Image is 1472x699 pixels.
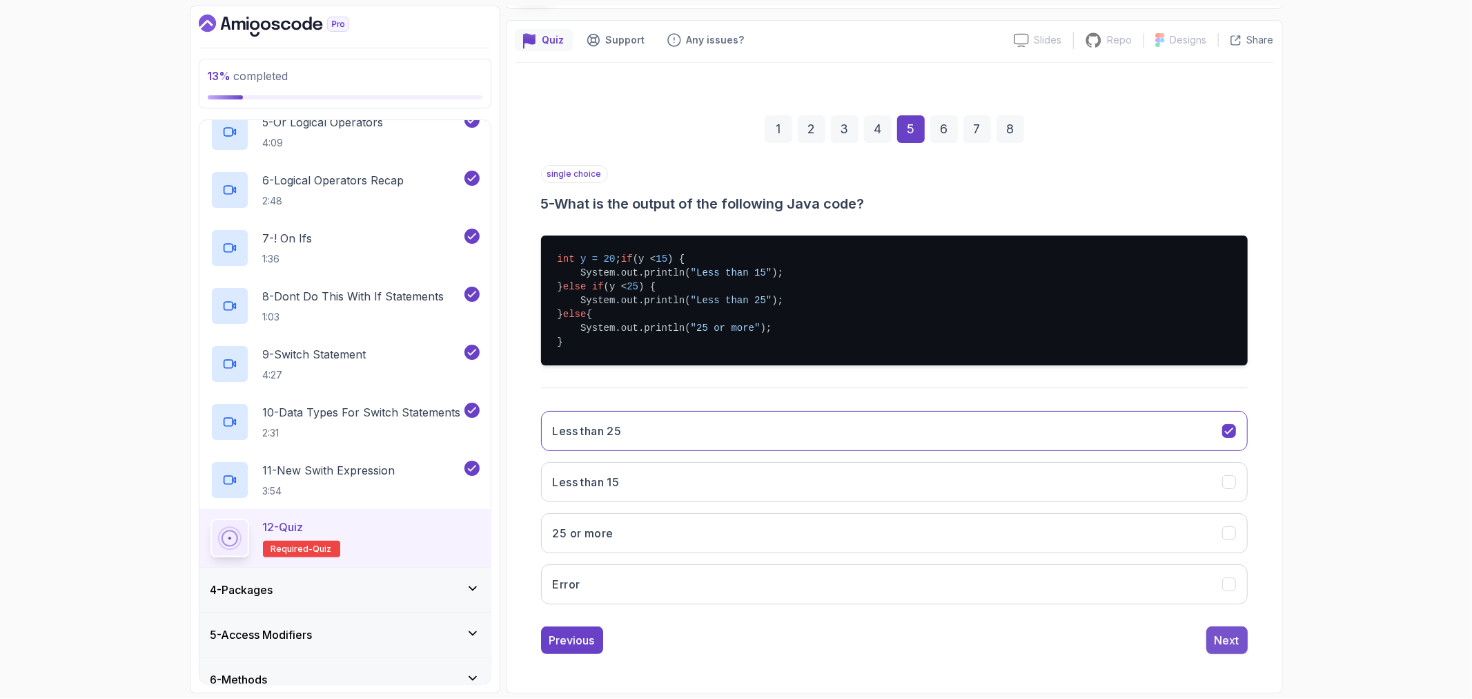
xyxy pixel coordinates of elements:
p: 9 - Switch Statement [263,346,366,363]
p: 12 - Quiz [263,519,304,535]
p: Share [1247,33,1274,47]
button: quiz button [515,29,573,51]
span: int [558,253,575,265]
span: if [621,253,633,265]
span: 20 [604,253,616,265]
p: 3:54 [263,484,395,498]
h3: Less than 15 [553,474,620,490]
button: 8-Dont Do This With If Statements1:03 [210,287,480,325]
p: 7 - ! On Ifs [263,230,313,247]
div: 5 [897,115,925,143]
button: 5-Access Modifiers [199,613,491,657]
div: Next [1215,632,1239,649]
div: 4 [864,115,892,143]
p: 5 - Or Logical Operators [263,114,384,131]
span: "Less than 25" [691,295,772,306]
div: Previous [549,632,595,649]
pre: ; (y < ) { System.out.println( ); } (y < ) { System.out.println( ); } { System.out.println( ); } [541,236,1248,365]
span: else [563,309,587,320]
p: 4:09 [263,136,384,150]
p: 2:31 [263,426,461,440]
span: quiz [313,544,332,555]
span: y [580,253,586,265]
div: 7 [963,115,991,143]
div: 6 [930,115,958,143]
button: Previous [541,626,603,654]
p: 10 - Data Types For Switch Statements [263,404,461,421]
button: 7-! On Ifs1:36 [210,229,480,267]
h3: Less than 25 [553,423,622,439]
span: "25 or more" [691,323,760,334]
h3: 25 or more [553,525,614,542]
h3: 5 - Access Modifiers [210,626,313,643]
p: Any issues? [687,33,745,47]
p: 1:36 [263,252,313,266]
button: 9-Switch Statement4:27 [210,345,480,383]
button: Support button [578,29,654,51]
span: completed [208,69,288,83]
p: Support [606,33,645,47]
button: Less than 25 [541,411,1248,451]
p: Designs [1170,33,1207,47]
h3: 4 - Packages [210,582,273,598]
div: 8 [997,115,1024,143]
p: single choice [541,165,608,183]
button: 25 or more [541,513,1248,553]
span: else [563,281,587,292]
p: 2:48 [263,194,404,208]
div: 2 [798,115,825,143]
button: 6-Logical Operators Recap2:48 [210,171,480,209]
button: 10-Data Types For Switch Statements2:31 [210,403,480,441]
button: 11-New Swith Expression3:54 [210,461,480,499]
h3: Error [553,576,580,593]
p: Quiz [542,33,565,47]
span: 25 [627,281,638,292]
div: 3 [831,115,858,143]
button: Share [1218,33,1274,47]
button: Feedback button [659,29,753,51]
p: 8 - Dont Do This With If Statements [263,288,444,305]
span: if [592,281,604,292]
p: Slides [1034,33,1062,47]
p: 4:27 [263,368,366,382]
button: 5-Or Logical Operators4:09 [210,113,480,151]
span: "Less than 15" [691,267,772,278]
span: 13 % [208,69,231,83]
a: Dashboard [199,15,381,37]
span: = [592,253,598,265]
button: Error [541,564,1248,604]
p: Repo [1108,33,1132,47]
p: 6 - Logical Operators Recap [263,172,404,189]
span: Required- [271,544,313,555]
button: Less than 15 [541,462,1248,502]
div: 1 [765,115,792,143]
button: Next [1206,626,1248,654]
p: 11 - New Swith Expression [263,462,395,479]
button: 12-QuizRequired-quiz [210,519,480,557]
h3: 6 - Methods [210,671,268,688]
button: 4-Packages [199,568,491,612]
h3: 5 - What is the output of the following Java code? [541,194,1248,213]
span: 15 [656,253,667,265]
p: 1:03 [263,310,444,324]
